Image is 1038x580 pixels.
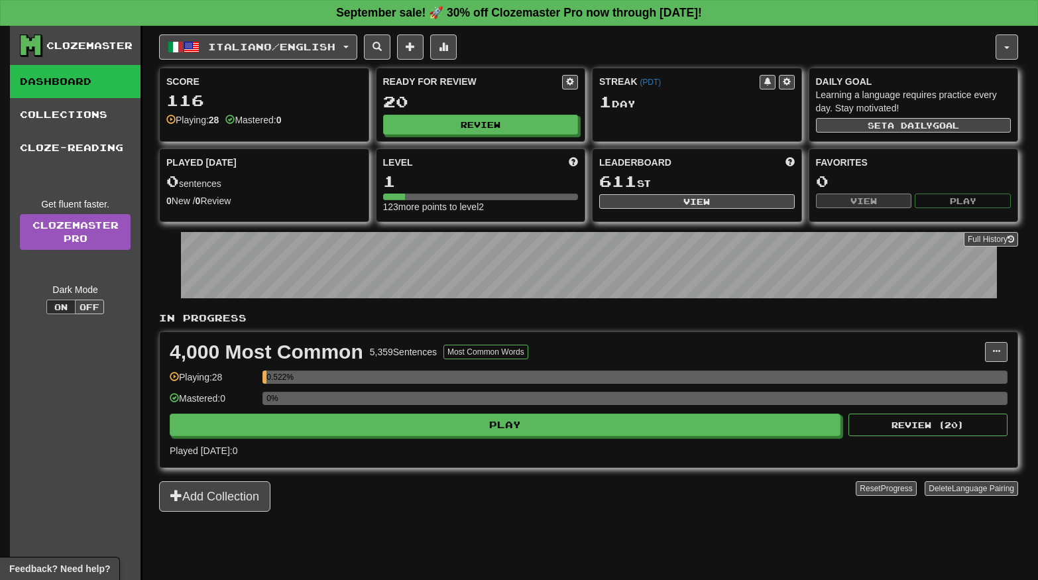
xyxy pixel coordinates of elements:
div: Mastered: [225,113,281,127]
span: Open feedback widget [9,562,110,575]
div: Streak [599,75,760,88]
strong: 0 [166,196,172,206]
span: Score more points to level up [569,156,578,169]
div: 20 [383,93,579,110]
div: Mastered: 0 [170,392,256,414]
button: Play [915,194,1011,208]
div: Playing: [166,113,219,127]
div: Clozemaster [46,39,133,52]
div: Score [166,75,362,88]
span: Level [383,156,413,169]
div: 1 [383,173,579,190]
div: Day [599,93,795,111]
button: On [46,300,76,314]
strong: 28 [209,115,219,125]
button: Review [383,115,579,135]
div: Dark Mode [20,283,131,296]
div: 5,359 Sentences [370,345,437,359]
div: 0 [816,173,1011,190]
a: Collections [10,98,141,131]
div: st [599,173,795,190]
span: 1 [599,92,612,111]
span: Played [DATE]: 0 [170,445,237,456]
button: Most Common Words [443,345,528,359]
button: View [599,194,795,209]
div: 116 [166,92,362,109]
button: Add Collection [159,481,270,512]
span: Progress [881,484,913,493]
div: Playing: 28 [170,371,256,392]
span: 0 [166,172,179,190]
button: View [816,194,912,208]
div: Get fluent faster. [20,198,131,211]
button: DeleteLanguage Pairing [925,481,1018,496]
div: 4,000 Most Common [170,342,363,362]
a: Cloze-Reading [10,131,141,164]
strong: September sale! 🚀 30% off Clozemaster Pro now through [DATE]! [336,6,702,19]
button: Review (20) [848,414,1008,436]
div: Ready for Review [383,75,563,88]
span: This week in points, UTC [785,156,795,169]
strong: 0 [196,196,201,206]
div: Daily Goal [816,75,1011,88]
button: Add sentence to collection [397,34,424,60]
span: Language Pairing [952,484,1014,493]
span: 611 [599,172,637,190]
a: Dashboard [10,65,141,98]
button: Full History [964,232,1018,247]
button: ResetProgress [856,481,916,496]
button: Seta dailygoal [816,118,1011,133]
div: New / Review [166,194,362,207]
button: Play [170,414,840,436]
button: More stats [430,34,457,60]
button: Off [75,300,104,314]
button: Search sentences [364,34,390,60]
div: sentences [166,173,362,190]
span: a daily [888,121,933,130]
div: 123 more points to level 2 [383,200,579,213]
a: ClozemasterPro [20,214,131,250]
strong: 0 [276,115,282,125]
div: Learning a language requires practice every day. Stay motivated! [816,88,1011,115]
a: (PDT) [640,78,661,87]
span: Played [DATE] [166,156,237,169]
p: In Progress [159,312,1018,325]
div: Favorites [816,156,1011,169]
button: Italiano/English [159,34,357,60]
span: Leaderboard [599,156,671,169]
span: Italiano / English [208,41,335,52]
